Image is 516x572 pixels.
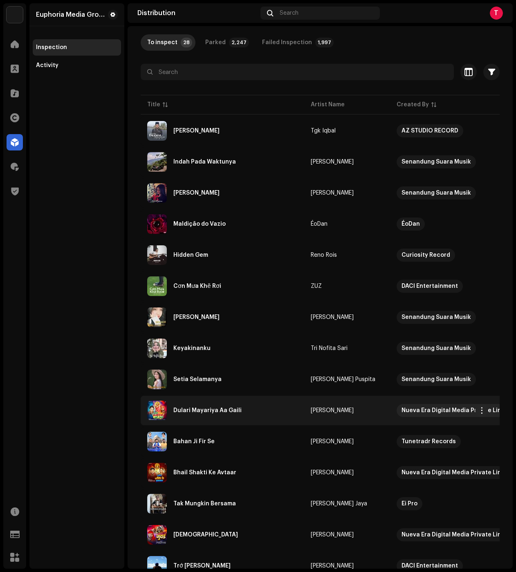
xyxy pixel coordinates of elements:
[311,252,337,258] div: Reno Rois
[147,307,167,327] img: 7614f53a-15b7-4d27-94c5-fa287f788407
[7,7,23,23] img: de0d2825-999c-4937-b35a-9adca56ee094
[173,563,231,569] div: Trớ Trêu
[147,34,177,51] div: To inspect
[311,532,384,538] span: Abhishek Suryavanshi
[311,128,384,134] span: Tgk Iqbal
[147,245,167,265] img: 9619c64f-7a8b-41b4-babc-0c00fde752e1
[311,283,384,289] span: ZUZ
[173,252,208,258] div: Hidden Gem
[311,377,384,382] span: Diandra Ayu Puspita
[402,342,471,355] div: Senandung Suara Musik
[311,190,384,196] span: Harti Maharani
[311,314,384,320] span: Miftaa Auliaa
[173,190,220,196] div: Jangan Takut Melangkah
[33,57,121,74] re-m-nav-item: Activity
[311,563,384,569] span: Khánh Đinh
[36,44,67,51] div: Inspection
[147,494,167,514] img: 364fe030-788e-4074-942c-745ff0b59eab
[311,221,328,227] div: ÉoDan
[173,221,226,227] div: Maldição do Vazio
[141,64,454,80] input: Search
[173,345,211,351] div: Keyakinanku
[147,121,167,141] img: 54836aa7-220b-4447-ab0d-833d76844ca1
[311,314,354,320] div: [PERSON_NAME]
[311,408,384,413] span: Abhishek Suryavanshi
[397,101,429,109] div: Created By
[311,345,384,351] span: Tri Nofita Sari
[311,563,354,569] div: [PERSON_NAME]
[205,34,226,51] div: Parked
[262,34,312,51] div: Failed Inspection
[311,159,354,165] div: [PERSON_NAME]
[311,501,384,507] span: Andi Achmad S. Jaya
[311,190,354,196] div: [PERSON_NAME]
[147,401,167,420] img: 0511e1cd-416d-4908-9273-a790e1704f53
[311,408,354,413] div: [PERSON_NAME]
[402,280,458,293] div: DACI Entertainment
[311,128,336,134] div: Tgk Iqbal
[311,377,375,382] div: [PERSON_NAME] Puspita
[402,124,458,137] div: AZ STUDIO RECORD
[137,10,257,16] div: Distribution
[173,283,221,289] div: Cơn Mưa Khẽ Rơi
[173,408,242,413] div: Dulari Mayariya Aa Gaili
[173,532,238,538] div: Judai
[402,466,514,479] div: Nueva Era Digital Media Private Limited
[402,249,450,262] div: Curiosity Record
[311,221,384,227] span: ÉoDan
[311,252,384,258] span: Reno Rois
[173,470,236,476] div: Bhail Shakti Ke Avtaar
[147,276,167,296] img: 37ef597e-c3af-465f-b580-bf6a8e3f60c8
[311,501,367,507] div: [PERSON_NAME] Jaya
[147,432,167,451] img: ca26a8bb-71ac-4e0a-ba14-44534661c755
[311,470,384,476] span: Goldi Yadav
[402,435,456,448] div: Tunetradr Records
[147,101,160,109] div: Title
[181,38,192,47] p-badge: 28
[36,62,58,69] div: Activity
[280,10,298,16] span: Search
[402,528,514,541] div: Nueva Era Digital Media Private Limited
[173,314,220,320] div: Jangan Menyerah
[36,11,105,18] div: Euphoria Media Group
[402,497,417,510] div: Ei Pro
[173,159,236,165] div: Indah Pada Waktunya
[173,128,220,134] div: Imamal Mursalin
[490,7,503,20] div: T
[173,501,236,507] div: Tak Mungkin Bersama
[311,470,354,476] div: [PERSON_NAME]
[402,311,471,324] div: Senandung Suara Musik
[311,439,384,444] span: Navneet Jatav Moradabad
[147,183,167,203] img: e3645381-63de-44fd-bf78-3b49e0fb75bc
[147,339,167,358] img: d34b93f1-a6ea-4869-963f-ad46eaa54354
[311,532,354,538] div: [PERSON_NAME]
[315,38,334,47] p-badge: 1,997
[402,373,471,386] div: Senandung Suara Musik
[229,38,249,47] p-badge: 2,247
[173,439,215,444] div: Bahan Ji Fir Se
[33,39,121,56] re-m-nav-item: Inspection
[402,186,471,200] div: Senandung Suara Musik
[311,439,354,444] div: [PERSON_NAME]
[147,463,167,482] img: 687b34b7-1d5c-4a01-9aac-38d0d4729abd
[147,152,167,172] img: da4257e5-827a-4559-89b3-463e0381f394
[173,377,222,382] div: Setia Selamanya
[402,404,514,417] div: Nueva Era Digital Media Private Limited
[402,218,420,231] div: ÉoDan
[311,345,348,351] div: Tri Nofita Sari
[147,214,167,234] img: d737171a-dbe7-4128-ac62-e4663953d5fc
[147,525,167,545] img: 0badf5d5-a42a-4ab1-b27b-e88e9348cc6f
[311,283,322,289] div: ZUZ
[311,159,384,165] span: Aulia Safira
[402,155,471,168] div: Senandung Suara Musik
[147,370,167,389] img: 19aec288-d3c2-47a7-86a3-8efb55dc7c9d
